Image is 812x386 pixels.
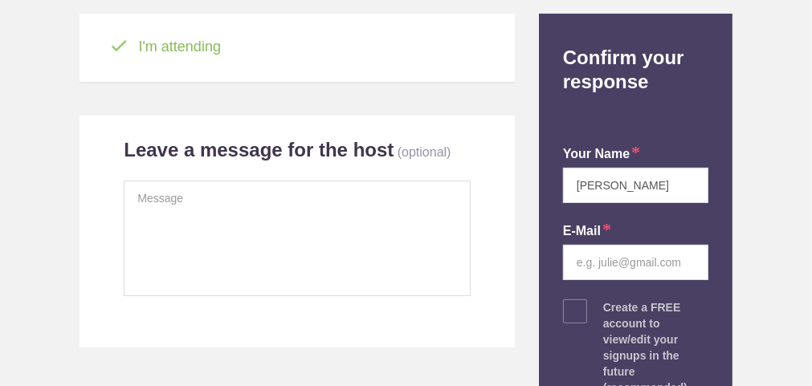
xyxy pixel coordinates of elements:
img: Check green [112,40,127,52]
h2: Leave a message for the host [124,138,394,162]
span: I'm attending [130,39,221,55]
input: e.g. julie@gmail.com [563,245,708,280]
p: (optional) [398,145,451,159]
h2: Confirm your response [551,14,720,94]
input: e.g. Julie Farrell [563,168,708,203]
label: E-mail [563,222,611,241]
label: your name [563,145,640,164]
